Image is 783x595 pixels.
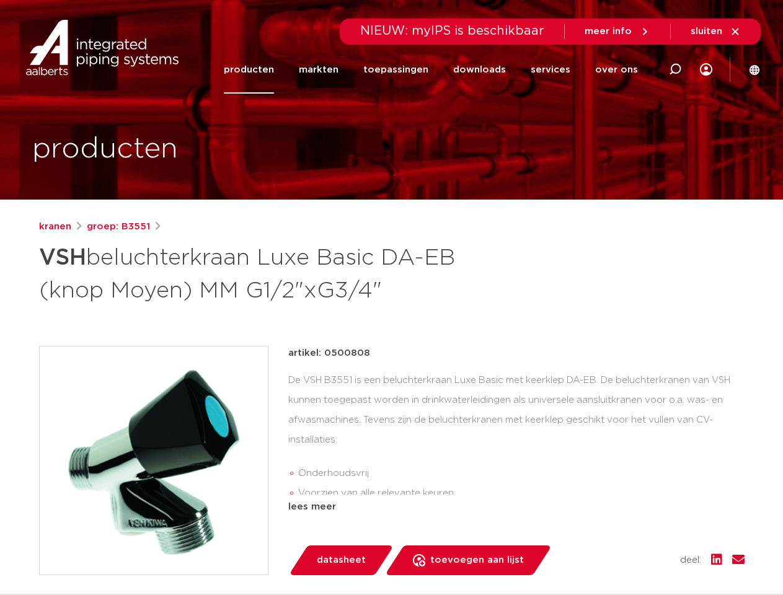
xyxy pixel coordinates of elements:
[680,553,701,568] span: deel:
[40,346,268,575] img: Product Image for VSH beluchterkraan Luxe Basic DA-EB (knop Moyen) MM G1/2"xG3/4"
[288,545,394,575] a: datasheet
[585,26,650,37] a: meer info
[39,247,86,269] strong: VSH
[298,464,745,483] li: Onderhoudsvrij
[39,239,505,306] h1: beluchterkraan Luxe Basic DA-EB (knop Moyen) MM G1/2"xG3/4"
[691,27,722,36] span: sluiten
[363,46,428,94] a: toepassingen
[224,46,638,94] nav: Menu
[298,483,745,503] li: Voorzien van alle relevante keuren
[87,219,150,234] a: groep: B3551
[288,500,745,514] div: lees meer
[317,550,366,570] span: datasheet
[430,550,524,570] span: toevoegen aan lijst
[32,130,178,169] h1: producten
[691,26,741,37] a: sluiten
[39,219,71,234] a: kranen
[224,46,274,94] a: producten
[453,46,506,94] a: downloads
[595,46,638,94] a: over ons
[531,46,570,94] a: services
[299,46,338,94] a: markten
[288,346,370,361] p: artikel: 0500808
[585,27,632,36] span: meer info
[288,371,745,495] div: De VSH B3551 is een beluchterkraan Luxe Basic met keerklep DA-EB. De beluchterkranen van VSH kunn...
[360,25,544,37] span: NIEUW: myIPS is beschikbaar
